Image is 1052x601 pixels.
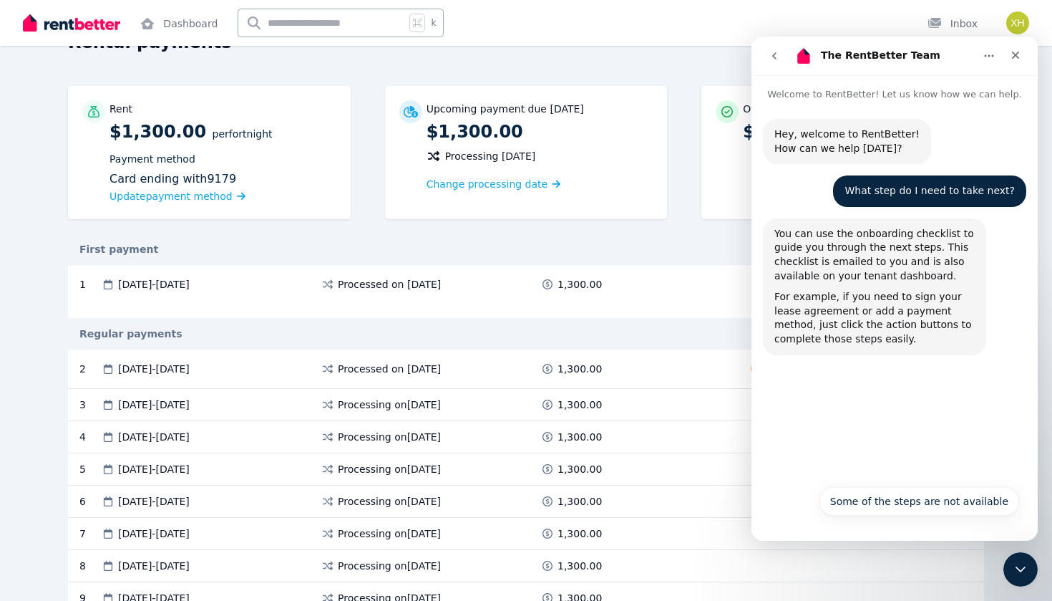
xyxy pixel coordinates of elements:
div: 8 [79,559,101,573]
span: 1,300.00 [557,462,602,476]
span: Processing on [DATE] [338,430,441,444]
span: [DATE] - [DATE] [118,430,190,444]
div: 3 [79,398,101,412]
span: [DATE] - [DATE] [118,494,190,509]
span: Processing on [DATE] [338,494,441,509]
span: Processed on [DATE] [338,362,441,376]
span: 1,300.00 [557,527,602,541]
span: [DATE] - [DATE] [118,398,190,412]
p: Overdue amount [743,102,827,116]
div: First payment [68,242,984,256]
span: 1,300.00 [557,494,602,509]
div: 7 [79,527,101,541]
img: Xiaochen Hu [1006,11,1029,34]
p: Payment method [109,152,336,166]
p: Rent [109,102,132,116]
span: 1,300.00 [557,362,602,376]
span: Processing on [DATE] [338,527,441,541]
div: 2 [79,358,101,380]
span: per Fortnight [213,128,273,140]
span: 1,300.00 [557,398,602,412]
div: Card ending with 9179 [109,170,336,188]
div: Regular payments [68,327,984,341]
span: k [431,17,436,29]
div: 6 [79,494,101,509]
span: [DATE] - [DATE] [118,559,190,573]
span: [DATE] - [DATE] [118,277,190,292]
span: Processing on [DATE] [338,398,441,412]
div: Inbox [927,16,978,31]
p: $1,300.00 [109,120,336,205]
span: [DATE] - [DATE] [118,362,190,376]
p: Upcoming payment due [DATE] [427,102,584,116]
span: 1,300.00 [557,430,602,444]
img: RentBetter [23,12,120,34]
p: $0.00 [743,120,970,143]
div: 1 [79,277,101,292]
span: Processing [DATE] [445,149,536,163]
span: 1,300.00 [557,277,602,292]
span: Processing on [DATE] [338,559,441,573]
p: $1,300.00 [427,120,653,143]
iframe: Intercom live chat [1003,552,1038,587]
div: 5 [79,462,101,476]
span: Processed on [DATE] [338,277,441,292]
span: Processing on [DATE] [338,462,441,476]
a: Change processing date [427,177,561,191]
span: Change processing date [427,177,548,191]
span: 1,300.00 [557,559,602,573]
span: [DATE] - [DATE] [118,527,190,541]
span: [DATE] - [DATE] [118,462,190,476]
iframe: Intercom live chat [751,37,1038,541]
div: 4 [79,430,101,444]
span: Update payment method [109,191,233,202]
